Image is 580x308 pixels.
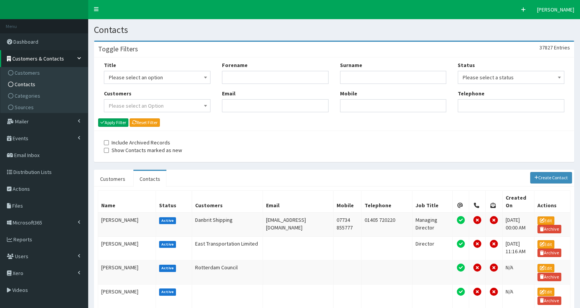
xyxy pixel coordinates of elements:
[98,260,156,284] td: [PERSON_NAME]
[104,146,182,154] label: Show Contacts marked as new
[502,284,534,308] td: N/A
[104,148,109,153] input: Show Contacts marked as new
[502,237,534,260] td: [DATE] 11:16 AM
[361,190,412,213] th: Telephone
[192,213,263,237] td: Danbrit Shipping
[534,190,570,213] th: Actions
[222,61,248,69] label: Forename
[463,72,559,83] span: Please select a status
[14,152,39,159] span: Email Inbox
[104,61,116,69] label: Title
[15,69,40,76] span: Customers
[98,190,156,213] th: Name
[502,190,534,213] th: Created On
[412,190,452,213] th: Job Title
[13,219,42,226] span: Microsoft365
[13,270,23,277] span: Xero
[109,102,164,109] span: Please select an Option
[2,67,88,79] a: Customers
[458,61,475,69] label: Status
[2,90,88,102] a: Categories
[222,90,235,97] label: Email
[2,79,88,90] a: Contacts
[13,135,28,142] span: Events
[537,225,561,233] a: Archive
[537,273,561,281] a: Archive
[98,237,156,260] td: [PERSON_NAME]
[159,288,176,295] label: Active
[13,236,32,243] span: Reports
[159,217,176,224] label: Active
[104,90,131,97] label: Customers
[452,190,469,213] th: Email Permission
[333,213,361,237] td: 07734 855777
[412,213,452,237] td: Managing Director
[15,253,28,260] span: Users
[412,237,452,260] td: Director
[539,44,553,51] span: 37827
[104,71,210,84] span: Please select an option
[98,213,156,237] td: [PERSON_NAME]
[192,237,263,260] td: East Transportation Limited
[15,81,35,88] span: Contacts
[13,169,52,175] span: Distribution Lists
[340,90,357,97] label: Mobile
[133,171,166,187] a: Contacts
[98,284,156,308] td: [PERSON_NAME]
[94,171,131,187] a: Customers
[13,38,38,45] span: Dashboard
[263,190,334,213] th: Email
[192,260,263,284] td: Rotterdam Council
[458,71,564,84] span: Please select a status
[340,61,362,69] label: Surname
[502,260,534,284] td: N/A
[130,118,160,127] a: Reset Filter
[94,25,574,35] h1: Contacts
[109,72,205,83] span: Please select an option
[15,118,29,125] span: Mailer
[156,190,192,213] th: Status
[537,297,561,305] a: Archive
[159,241,176,248] label: Active
[502,213,534,237] td: [DATE] 00:00 AM
[15,104,34,111] span: Sources
[12,287,28,293] span: Videos
[12,55,64,62] span: Customers & Contacts
[537,216,554,225] a: Edit
[537,288,554,296] a: Edit
[98,118,128,127] button: Apply Filter
[537,240,554,249] a: Edit
[458,90,485,97] label: Telephone
[98,46,138,52] h3: Toggle Filters
[537,249,561,257] a: Archive
[13,185,30,192] span: Actions
[104,140,109,145] input: Include Archived Records
[192,190,263,213] th: Customers
[12,202,23,209] span: Files
[361,213,412,237] td: 01405 720220
[2,102,88,113] a: Sources
[15,92,40,99] span: Categories
[263,213,334,237] td: [EMAIL_ADDRESS][DOMAIN_NAME]
[537,264,554,272] a: Edit
[554,44,570,51] span: Entries
[530,172,572,183] a: Create Contact
[333,190,361,213] th: Mobile
[537,6,574,13] span: [PERSON_NAME]
[486,190,502,213] th: Post Permission
[159,265,176,272] label: Active
[104,139,170,146] label: Include Archived Records
[469,190,486,213] th: Telephone Permission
